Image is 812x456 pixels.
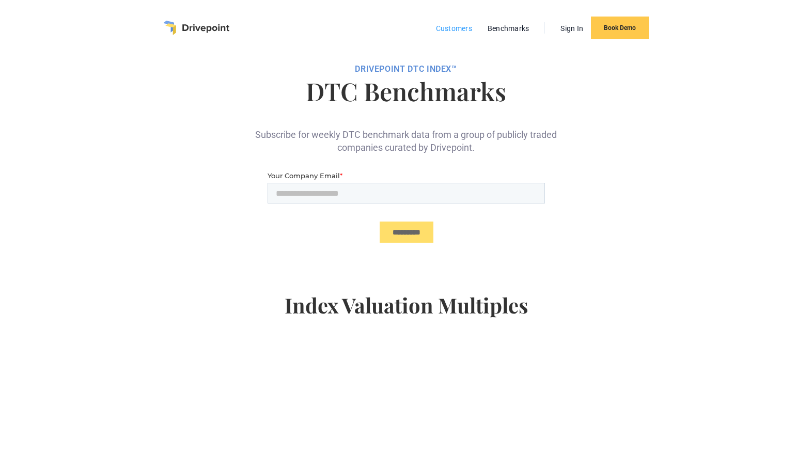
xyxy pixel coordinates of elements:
h4: Index Valuation Multiples [175,293,637,334]
a: Sign In [555,22,588,35]
a: Customers [431,22,477,35]
a: home [163,21,229,35]
div: DRIVEPOiNT DTC Index™ [175,64,637,74]
h1: DTC Benchmarks [175,78,637,103]
a: Benchmarks [482,22,535,35]
a: Book Demo [591,17,649,39]
iframe: Form 1 [268,170,545,251]
div: Subscribe for weekly DTC benchmark data from a group of publicly traded companies curated by Driv... [251,112,561,154]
